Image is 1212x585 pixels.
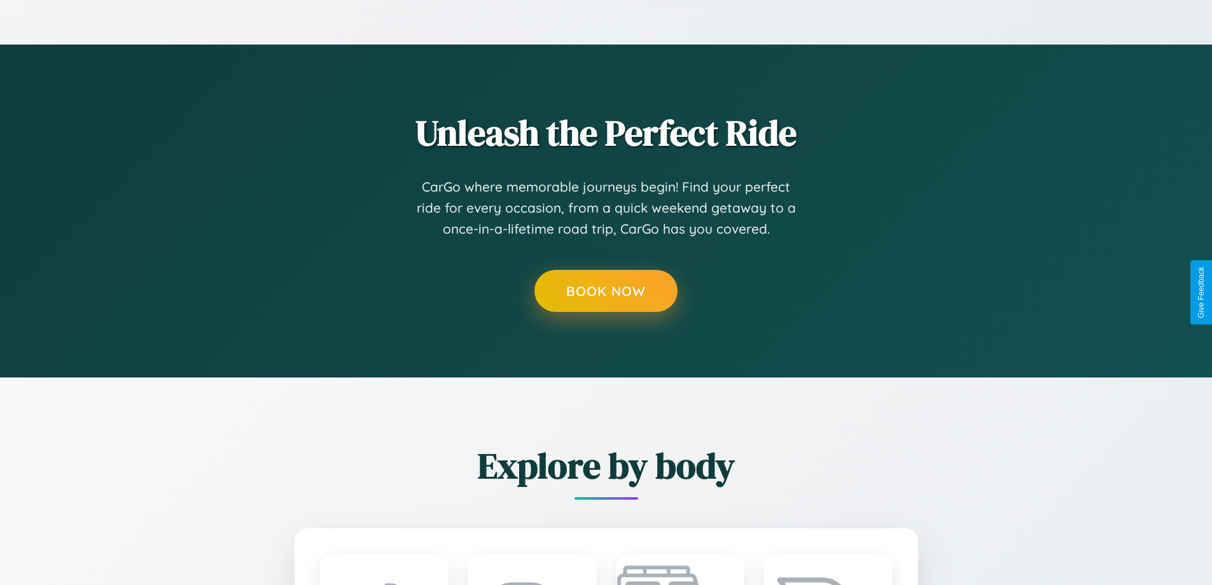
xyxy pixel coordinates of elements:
p: CarGo where memorable journeys begin! Find your perfect ride for every occasion, from a quick wee... [415,176,797,240]
button: Book Now [534,270,678,312]
h2: Unleash the Perfect Ride [225,108,988,157]
h2: Explore by body [225,441,988,490]
div: Give Feedback [1197,267,1206,318]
